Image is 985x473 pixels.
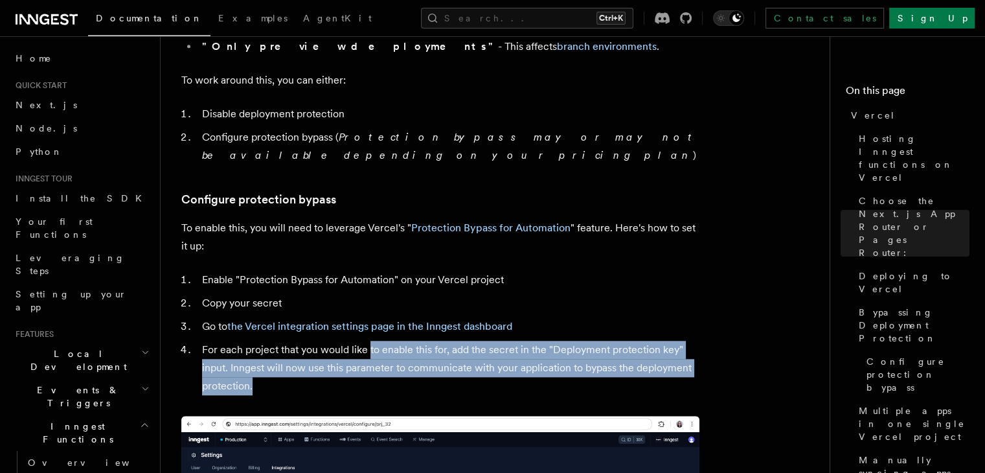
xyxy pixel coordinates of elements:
[10,378,152,415] button: Events & Triggers
[16,216,93,240] span: Your first Functions
[10,140,152,163] a: Python
[596,12,626,25] kbd: Ctrl+K
[10,283,152,319] a: Setting up your app
[713,10,744,26] button: Toggle dark mode
[10,347,141,373] span: Local Development
[210,4,295,35] a: Examples
[10,47,152,70] a: Home
[16,52,52,65] span: Home
[846,104,969,127] a: Vercel
[851,109,896,122] span: Vercel
[854,301,969,350] a: Bypassing Deployment Protection
[88,4,210,36] a: Documentation
[181,190,336,209] a: Configure protection bypass
[10,420,140,446] span: Inngest Functions
[859,270,969,295] span: Deploying to Vercel
[198,317,699,336] li: Go to
[859,404,969,443] span: Multiple apps in one single Vercel project
[557,40,657,52] a: branch environments
[421,8,633,29] button: Search...Ctrl+K
[859,132,969,184] span: Hosting Inngest functions on Vercel
[10,93,152,117] a: Next.js
[198,294,699,312] li: Copy your secret
[16,123,77,133] span: Node.js
[16,289,127,312] span: Setting up your app
[10,415,152,451] button: Inngest Functions
[295,4,379,35] a: AgentKit
[16,253,125,276] span: Leveraging Steps
[10,246,152,283] a: Leveraging Steps
[198,341,699,395] li: For each project that you would like to enable this for, add the secret in the "Deployment protec...
[218,13,288,23] span: Examples
[227,320,512,332] a: the Vercel integration settings page in the Inngest dashboard
[198,271,699,289] li: Enable "Protection Bypass for Automation" on your Vercel project
[859,306,969,345] span: Bypassing Deployment Protection
[10,187,152,210] a: Install the SDK
[859,194,969,259] span: Choose the Next.js App Router or Pages Router:
[198,105,699,123] li: Disable deployment protection
[16,193,150,203] span: Install the SDK
[10,117,152,140] a: Node.js
[303,13,372,23] span: AgentKit
[96,13,203,23] span: Documentation
[181,71,699,89] p: To work around this, you can either:
[202,131,697,161] em: Protection bypass may or may not be available depending on your pricing plan
[10,80,67,91] span: Quick start
[854,189,969,264] a: Choose the Next.js App Router or Pages Router:
[846,83,969,104] h4: On this page
[181,219,699,255] p: To enable this, you will need to leverage Vercel's " " feature. Here's how to set it up:
[854,399,969,448] a: Multiple apps in one single Vercel project
[16,146,63,157] span: Python
[411,222,571,234] a: Protection Bypass for Automation
[10,329,54,340] span: Features
[861,350,969,399] a: Configure protection bypass
[28,457,161,468] span: Overview
[854,264,969,301] a: Deploying to Vercel
[854,127,969,189] a: Hosting Inngest functions on Vercel
[198,128,699,165] li: Configure protection bypass ( )
[10,342,152,378] button: Local Development
[202,40,498,52] strong: "Only preview deployments"
[10,174,73,184] span: Inngest tour
[16,100,77,110] span: Next.js
[889,8,975,29] a: Sign Up
[866,355,969,394] span: Configure protection bypass
[10,384,141,410] span: Events & Triggers
[198,38,699,56] li: - This affects .
[765,8,884,29] a: Contact sales
[10,210,152,246] a: Your first Functions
